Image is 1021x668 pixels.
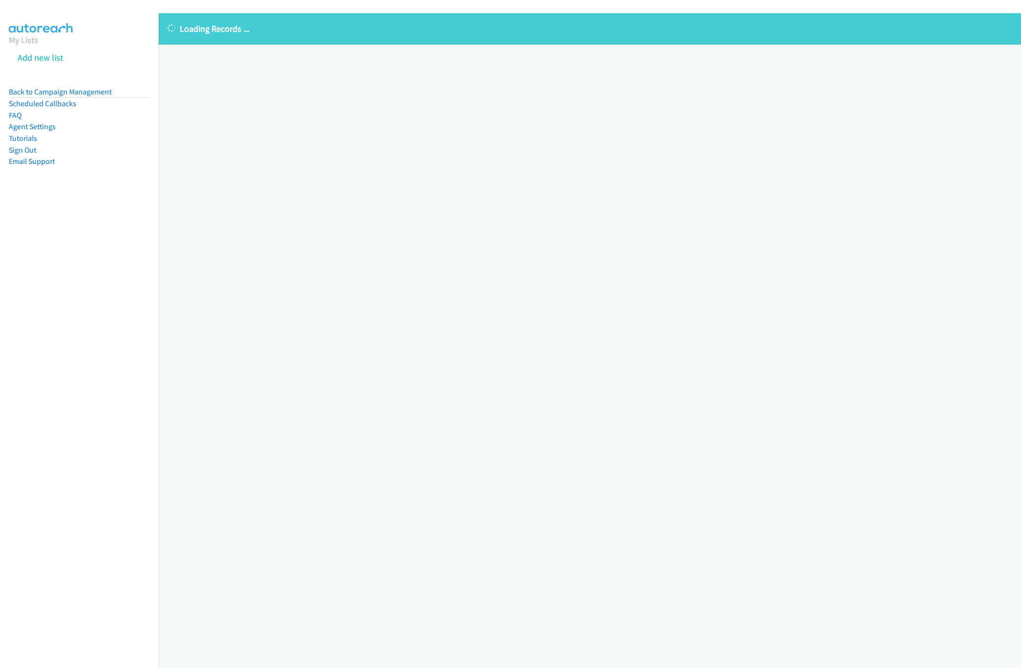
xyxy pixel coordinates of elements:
[9,99,76,108] a: Scheduled Callbacks
[9,122,56,131] a: Agent Settings
[167,22,1012,35] p: Loading Records ...
[9,34,38,46] a: My Lists
[18,52,63,63] a: Add new list
[9,157,55,166] a: Email Support
[9,134,37,143] a: Tutorials
[9,111,22,120] a: FAQ
[9,87,112,96] a: Back to Campaign Management
[9,145,36,155] a: Sign Out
